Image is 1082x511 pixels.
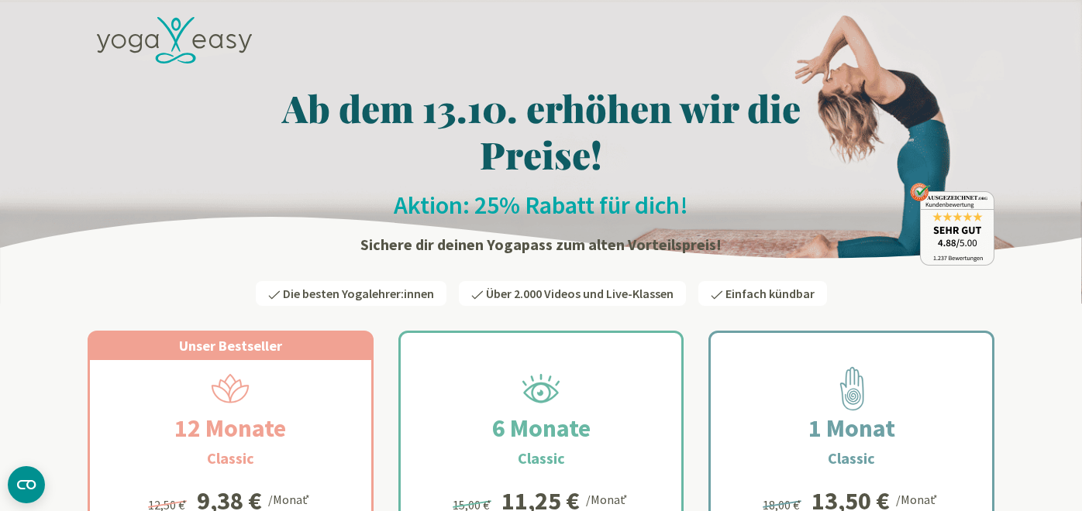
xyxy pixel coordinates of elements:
h2: Aktion: 25% Rabatt für dich! [88,190,994,221]
h3: Classic [207,447,254,470]
h2: 1 Monat [771,410,932,447]
div: /Monat [896,489,940,509]
img: ausgezeichnet_badge.png [910,183,994,266]
span: Unser Bestseller [179,337,282,355]
div: /Monat [268,489,312,509]
div: /Monat [586,489,630,509]
h3: Classic [828,447,875,470]
h2: 12 Monate [137,410,323,447]
span: Einfach kündbar [725,286,815,301]
h2: 6 Monate [455,410,628,447]
button: CMP-Widget öffnen [8,466,45,503]
span: Über 2.000 Videos und Live-Klassen [486,286,674,301]
span: Die besten Yogalehrer:innen [283,286,434,301]
strong: Sichere dir deinen Yogapass zum alten Vorteilspreis! [360,235,722,254]
h3: Classic [518,447,565,470]
h1: Ab dem 13.10. erhöhen wir die Preise! [88,84,994,177]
